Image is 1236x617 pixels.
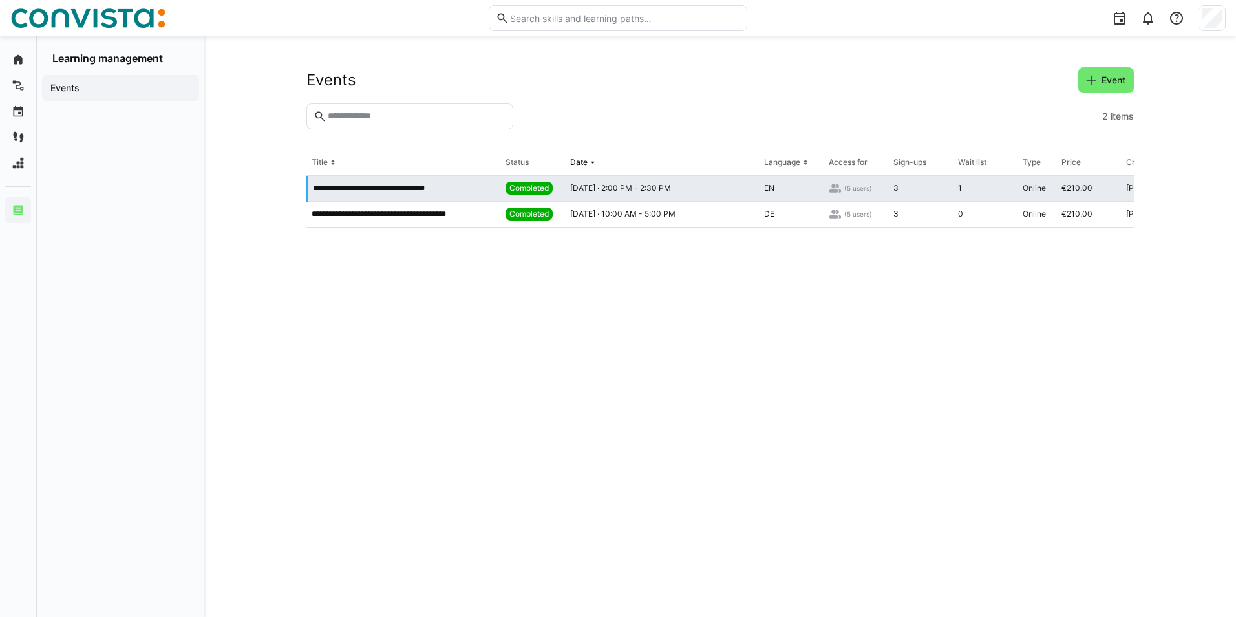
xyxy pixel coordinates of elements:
[1061,209,1092,219] span: €210.00
[570,157,588,168] div: Date
[958,157,986,168] div: Wait list
[764,209,774,219] span: DE
[1126,183,1189,193] span: [PERSON_NAME]
[312,157,328,168] div: Title
[1111,110,1134,123] span: items
[506,157,529,168] div: Status
[570,209,676,219] span: [DATE] · 10:00 AM - 5:00 PM
[306,70,356,90] h2: Events
[1023,209,1046,219] span: Online
[764,183,774,193] span: EN
[1126,157,1168,168] div: Created by
[509,183,549,193] span: Completed
[509,12,740,24] input: Search skills and learning paths…
[764,157,800,168] div: Language
[844,210,872,219] span: (5 users)
[1061,183,1092,193] span: €210.00
[570,183,671,193] span: [DATE] · 2:00 PM - 2:30 PM
[1061,157,1081,168] div: Price
[958,183,962,193] span: 1
[1126,209,1189,219] span: [PERSON_NAME]
[893,209,899,219] span: 3
[1102,110,1108,123] span: 2
[893,157,926,168] div: Sign-ups
[893,183,899,193] span: 3
[509,209,549,219] span: Completed
[1023,157,1041,168] div: Type
[1100,74,1127,87] span: Event
[1078,67,1134,93] button: Event
[958,209,963,219] span: 0
[829,157,868,168] div: Access for
[844,184,872,193] span: (5 users)
[1023,183,1046,193] span: Online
